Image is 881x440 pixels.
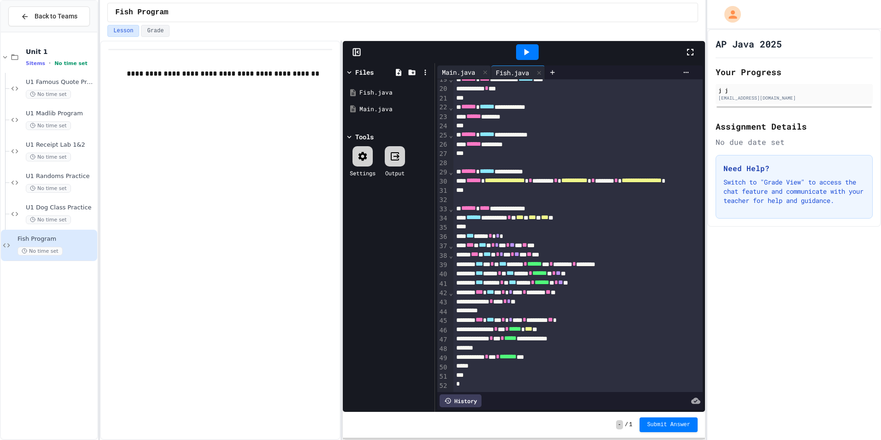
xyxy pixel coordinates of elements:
div: 51 [437,372,449,381]
div: 32 [437,196,449,205]
div: 38 [437,251,449,261]
div: Settings [350,169,376,177]
span: Submit Answer [647,421,690,428]
div: 25 [437,131,449,140]
span: / [625,421,628,428]
span: Fold line [448,131,453,139]
span: No time set [26,215,71,224]
span: Fish Program [18,235,95,243]
span: 1 [629,421,632,428]
span: No time set [18,247,63,256]
div: [EMAIL_ADDRESS][DOMAIN_NAME] [718,95,870,101]
div: Main.java [359,105,431,114]
div: 49 [437,354,449,363]
div: 26 [437,140,449,149]
div: 52 [437,381,449,391]
div: 50 [437,363,449,372]
span: Fold line [448,289,453,297]
div: 24 [437,122,449,131]
button: Grade [141,25,170,37]
div: 37 [437,242,449,251]
span: Fold line [448,104,453,111]
div: 33 [437,205,449,214]
div: Tools [355,132,374,142]
h2: Assignment Details [716,120,873,133]
span: Fold line [448,168,453,176]
div: Files [355,67,374,77]
button: Lesson [107,25,139,37]
div: j j [718,86,870,94]
h3: Need Help? [723,163,865,174]
div: History [440,394,482,407]
span: No time set [26,121,71,130]
span: U1 Randoms Practice [26,172,95,180]
div: Main.java [437,65,491,79]
span: 5 items [26,60,45,66]
div: 44 [437,308,449,317]
span: No time set [26,90,71,99]
span: Unit 1 [26,48,95,56]
h2: Your Progress [716,65,873,78]
div: 28 [437,159,449,168]
div: 41 [437,279,449,289]
div: 43 [437,298,449,307]
button: Back to Teams [8,6,90,26]
span: Fold line [448,76,453,83]
span: Fold line [448,252,453,259]
div: 45 [437,316,449,326]
span: U1 Madlib Program [26,110,95,118]
div: 20 [437,84,449,94]
div: 19 [437,75,449,84]
div: 21 [437,94,449,103]
span: Fold line [448,205,453,213]
div: 36 [437,232,449,242]
div: 34 [437,214,449,223]
button: Submit Answer [640,417,698,432]
div: 46 [437,326,449,335]
span: - [616,420,623,429]
span: U1 Dog Class Practice [26,204,95,212]
div: 42 [437,289,449,298]
span: No time set [26,184,71,193]
div: 39 [437,261,449,270]
span: Fold line [448,242,453,250]
div: Output [385,169,405,177]
div: 23 [437,113,449,122]
div: 31 [437,186,449,196]
span: Back to Teams [35,12,77,21]
h1: AP Java 2025 [716,37,782,50]
span: Fish Program [115,7,168,18]
div: 22 [437,103,449,112]
span: U1 Receipt Lab 1&2 [26,141,95,149]
div: Fish.java [491,68,534,77]
span: No time set [54,60,88,66]
span: • [49,59,51,67]
span: No time set [26,153,71,161]
p: Switch to "Grade View" to access the chat feature and communicate with your teacher for help and ... [723,178,865,205]
div: 48 [437,345,449,354]
div: Fish.java [491,65,545,79]
div: No due date set [716,137,873,148]
div: 35 [437,223,449,232]
div: 29 [437,168,449,177]
div: Fish.java [359,88,431,97]
div: Main.java [437,67,480,77]
div: 40 [437,270,449,279]
span: U1 Famous Quote Program [26,78,95,86]
div: 30 [437,177,449,186]
div: My Account [715,4,743,25]
div: 27 [437,149,449,159]
div: 47 [437,335,449,345]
